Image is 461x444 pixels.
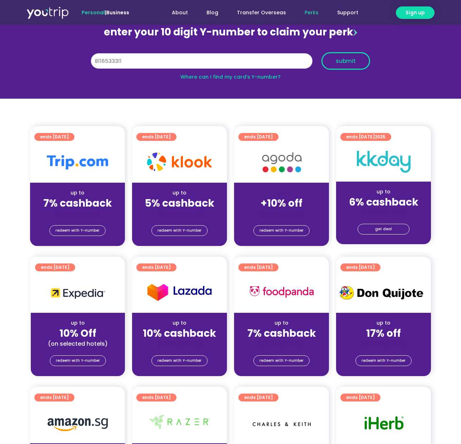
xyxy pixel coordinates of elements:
[157,356,202,366] span: redeem with Y-number
[138,340,221,347] div: (for stays only)
[82,9,105,16] span: Personal
[240,210,323,217] div: (for stays only)
[244,263,273,271] span: ends [DATE]
[59,326,96,340] strong: 10% Off
[342,209,425,216] div: (for stays only)
[346,263,375,271] span: ends [DATE]
[180,73,281,80] a: Where can I find my card’s Y-number?
[162,6,197,19] a: About
[396,6,435,19] a: Sign up
[145,196,214,210] strong: 5% cashback
[106,9,129,16] a: Business
[91,53,312,69] input: 10 digit Y-number (e.g. 8123456789)
[55,226,100,236] span: redeem with Y-number
[261,196,302,210] strong: +10% off
[406,9,425,16] span: Sign up
[151,355,208,366] a: redeem with Y-number
[142,133,171,141] span: ends [DATE]
[340,133,391,141] a: ends [DATE]2025
[321,52,370,70] button: submit
[40,133,69,141] span: ends [DATE]
[342,319,425,327] div: up to
[240,319,323,327] div: up to
[240,340,323,347] div: (for stays only)
[34,133,74,141] a: ends [DATE]
[151,225,208,236] a: redeem with Y-number
[346,394,375,401] span: ends [DATE]
[342,340,425,347] div: (for stays only)
[136,263,176,271] a: ends [DATE]
[50,355,106,366] a: redeem with Y-number
[259,356,304,366] span: redeem with Y-number
[244,133,273,141] span: ends [DATE]
[82,9,129,16] span: |
[355,355,412,366] a: redeem with Y-number
[253,355,310,366] a: redeem with Y-number
[295,6,328,19] a: Perks
[37,319,119,327] div: up to
[136,133,176,141] a: ends [DATE]
[157,226,202,236] span: redeem with Y-number
[91,52,370,75] form: Y Number
[36,210,119,217] div: (for stays only)
[136,394,176,401] a: ends [DATE]
[143,326,216,340] strong: 10% cashback
[375,224,392,234] span: get deal
[238,394,278,401] a: ends [DATE]
[41,263,69,271] span: ends [DATE]
[375,134,385,140] span: 2025
[340,394,380,401] a: ends [DATE]
[43,196,112,210] strong: 7% cashback
[197,6,228,19] a: Blog
[259,226,304,236] span: redeem with Y-number
[340,263,380,271] a: ends [DATE]
[138,210,221,217] div: (for stays only)
[34,394,74,401] a: ends [DATE]
[142,263,171,271] span: ends [DATE]
[342,188,425,196] div: up to
[346,133,385,141] span: ends [DATE]
[349,195,418,209] strong: 6% cashback
[149,6,368,19] nav: Menu
[238,133,278,141] a: ends [DATE]
[238,263,278,271] a: ends [DATE]
[138,319,221,327] div: up to
[275,189,288,196] span: up to
[142,394,171,401] span: ends [DATE]
[56,356,100,366] span: redeem with Y-number
[247,326,316,340] strong: 7% cashback
[36,189,119,197] div: up to
[49,225,106,236] a: redeem with Y-number
[336,58,356,64] span: submit
[253,225,310,236] a: redeem with Y-number
[358,224,409,235] a: get deal
[328,6,368,19] a: Support
[35,263,75,271] a: ends [DATE]
[244,394,273,401] span: ends [DATE]
[37,340,119,347] div: (on selected hotels)
[228,6,295,19] a: Transfer Overseas
[366,326,401,340] strong: 17% off
[361,356,406,366] span: redeem with Y-number
[40,394,69,401] span: ends [DATE]
[87,23,374,41] div: enter your 10 digit Y-number to claim your perk
[138,189,221,197] div: up to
